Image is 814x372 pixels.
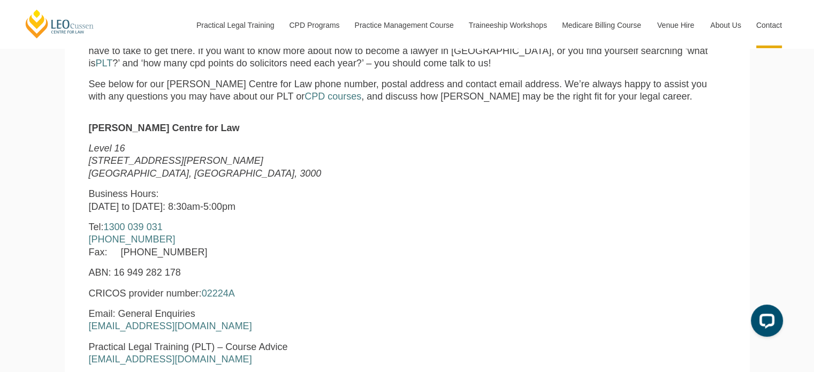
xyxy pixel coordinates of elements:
[702,2,748,48] a: About Us
[89,287,454,300] p: CRICOS provider number:
[202,288,235,299] a: 02224A
[89,123,240,133] strong: [PERSON_NAME] Centre for Law
[89,321,252,331] a: [EMAIL_ADDRESS][DOMAIN_NAME]
[89,143,125,154] em: Level 16
[649,2,702,48] a: Venue Hire
[89,308,454,333] p: Email: General Enquiries
[89,155,263,166] em: [STREET_ADDRESS][PERSON_NAME]
[188,2,282,48] a: Practical Legal Training
[748,2,790,48] a: Contact
[104,222,163,232] a: 1300 039 031
[24,9,95,39] a: [PERSON_NAME] Centre for Law
[89,267,454,279] p: ABN: 16 949 282 178
[554,2,649,48] a: Medicare Billing Course
[89,188,454,213] p: Business Hours: [DATE] to [DATE]: 8:30am-5:00pm
[461,2,554,48] a: Traineeship Workshops
[89,354,252,365] a: [EMAIL_ADDRESS][DOMAIN_NAME]
[347,2,461,48] a: Practice Management Course
[281,2,346,48] a: CPD Programs
[89,168,322,179] em: [GEOGRAPHIC_DATA], [GEOGRAPHIC_DATA], 3000
[89,33,726,70] p: It can be daunting being a new law graduate, and trying to find out everything you need to know a...
[89,341,454,366] p: Practical Legal Training (PLT) – Course Advice
[742,300,787,345] iframe: LiveChat chat widget
[89,221,454,259] p: Tel: Fax: [PHONE_NUMBER]
[305,91,361,102] a: CPD courses
[96,58,113,69] a: PLT
[89,78,726,103] p: See below for our [PERSON_NAME] Centre for Law phone number, postal address and contact email add...
[89,234,176,245] a: [PHONE_NUMBER]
